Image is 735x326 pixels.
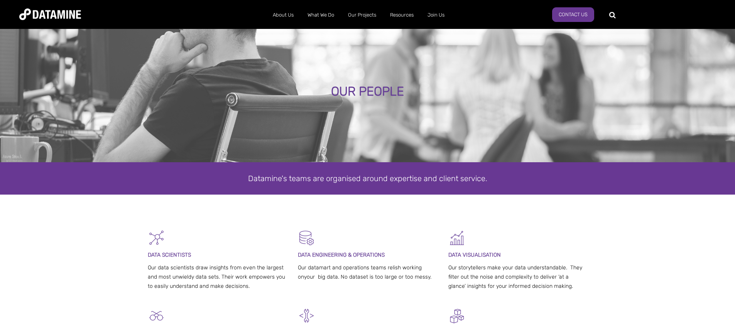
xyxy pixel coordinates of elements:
img: Graph 5 [448,229,466,247]
img: Datamart [298,229,315,247]
img: Analysts [148,307,165,324]
a: About Us [266,5,301,25]
div: OUR PEOPLE [83,85,652,99]
img: Development [298,307,315,324]
img: Graph - Network [148,229,165,247]
a: What We Do [301,5,341,25]
span: Datamine's teams are organised around expertise and client service. [248,174,487,183]
a: Resources [383,5,421,25]
a: Join Us [421,5,451,25]
p: Our storytellers make your data understandable. They filter out the noise and complexity to deliv... [448,263,588,291]
img: Digital Activation [448,307,466,324]
span: DATA SCIENTISTS [148,252,191,258]
p: Our data scientists draw insights from even the largest and most unwieldy data sets. Their work e... [148,263,287,291]
span: DATA ENGINEERING & OPERATIONS [298,252,385,258]
p: Our datamart and operations teams relish working onyour big data. No dataset is too large or too ... [298,263,437,282]
a: Our Projects [341,5,383,25]
img: Datamine [19,8,81,20]
a: Contact Us [552,7,594,22]
span: DATA VISUALISATION [448,252,501,258]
